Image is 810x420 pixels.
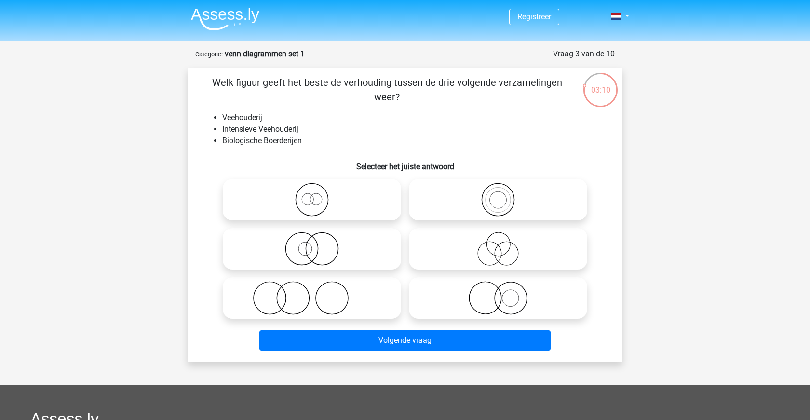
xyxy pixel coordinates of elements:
li: Intensieve Veehouderij [222,123,607,135]
img: Assessly [191,8,259,30]
strong: venn diagrammen set 1 [225,49,305,58]
li: Biologische Boerderijen [222,135,607,147]
h6: Selecteer het juiste antwoord [203,154,607,171]
button: Volgende vraag [259,330,551,351]
p: Welk figuur geeft het beste de verhouding tussen de drie volgende verzamelingen weer? [203,75,571,104]
li: Veehouderij [222,112,607,123]
a: Registreer [517,12,551,21]
div: 03:10 [582,72,619,96]
small: Categorie: [195,51,223,58]
div: Vraag 3 van de 10 [553,48,615,60]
